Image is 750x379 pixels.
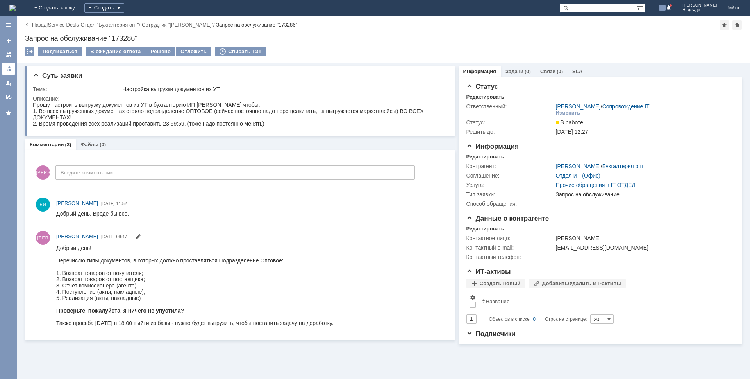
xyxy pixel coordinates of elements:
span: 11:52 [116,201,127,206]
a: Задачи [505,68,523,74]
a: Создать заявку [2,34,15,47]
div: Способ обращения: [466,201,554,207]
span: [PERSON_NAME] [36,165,50,180]
th: Название [479,291,728,311]
a: Связи [540,68,555,74]
span: Данные о контрагенте [466,215,549,222]
span: [DATE] [101,201,115,206]
div: Контактный e-mail: [466,244,554,251]
a: Прочие обращения в IT ОТДЕЛ [556,182,636,188]
a: SLA [572,68,582,74]
div: Статус: [466,119,554,126]
div: Настройка выгрузки документов из УТ [122,86,443,92]
span: 1 [659,5,666,11]
span: Суть заявки [33,72,82,79]
a: Перейти на домашнюю страницу [9,5,16,11]
span: 09:47 [116,234,127,239]
span: Статус [466,83,498,90]
a: Мои согласования [2,91,15,103]
div: [PERSON_NAME] [556,235,730,241]
span: Настройки [470,295,476,301]
a: Заявки на командах [2,48,15,61]
span: [PERSON_NAME] [56,200,98,206]
span: [PERSON_NAME] [682,3,717,8]
img: logo [9,5,16,11]
div: Изменить [556,110,580,116]
a: Бухгалтерия опт [602,163,644,169]
div: Редактировать [466,154,504,160]
div: Запрос на обслуживание [556,191,730,198]
div: Работа с массовостью [25,47,34,56]
a: Комментарии [30,142,64,147]
div: Тип заявки: [466,191,554,198]
div: Сделать домашней страницей [732,20,742,30]
a: Отдел-ИТ (Офис) [556,172,600,179]
span: ИТ-активы [466,268,511,275]
div: (0) [557,68,563,74]
a: Заявки в моей ответственности [2,63,15,75]
div: Редактировать [466,226,504,232]
div: Контрагент: [466,163,554,169]
div: Описание: [33,95,445,102]
div: Название [486,298,510,304]
span: Надежда [682,8,717,13]
a: Отдел "Бухгалтерия опт" [80,22,139,28]
a: Сопровождение IT [602,103,650,110]
div: Тема: [33,86,121,92]
div: (0) [100,142,106,147]
a: Мои заявки [2,77,15,89]
div: Редактировать [466,94,504,100]
div: Соглашение: [466,172,554,179]
span: [DATE] 12:27 [556,129,588,135]
div: (2) [65,142,71,147]
div: Контактное лицо: [466,235,554,241]
div: Добавить в избранное [720,20,729,30]
span: В работе [556,119,583,126]
span: Расширенный поиск [637,4,645,11]
div: Ответственный: [466,103,554,110]
div: / [48,22,81,28]
div: (0) [525,68,531,74]
div: / [556,103,650,110]
span: Подписчики [466,330,516,338]
span: [DATE] [101,234,115,239]
div: Услуга: [466,182,554,188]
a: Файлы [80,142,98,147]
div: Запрос на обслуживание "173286" [25,34,742,42]
a: Информация [463,68,496,74]
span: Информация [466,143,519,150]
a: [PERSON_NAME] [556,163,601,169]
i: Строк на странице: [489,314,587,324]
img: Витрина услуг.png [556,201,608,207]
div: / [80,22,142,28]
div: Решить до: [466,129,554,135]
div: [EMAIL_ADDRESS][DOMAIN_NAME] [556,244,730,251]
div: | [46,22,48,27]
span: Редактировать [135,235,141,241]
a: Сотрудник "[PERSON_NAME]" [142,22,213,28]
div: / [142,22,216,28]
div: Контактный телефон: [466,254,554,260]
a: [PERSON_NAME] [56,233,98,241]
a: Service Desk [48,22,78,28]
a: [PERSON_NAME] [56,199,98,207]
div: Запрос на обслуживание "173286" [216,22,297,28]
a: Назад [32,22,46,28]
div: Создать [84,3,124,13]
span: [PERSON_NAME] [56,234,98,239]
div: 0 [533,314,536,324]
div: / [556,163,644,169]
a: [PERSON_NAME] [556,103,601,110]
span: Объектов в списке: [489,316,531,322]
